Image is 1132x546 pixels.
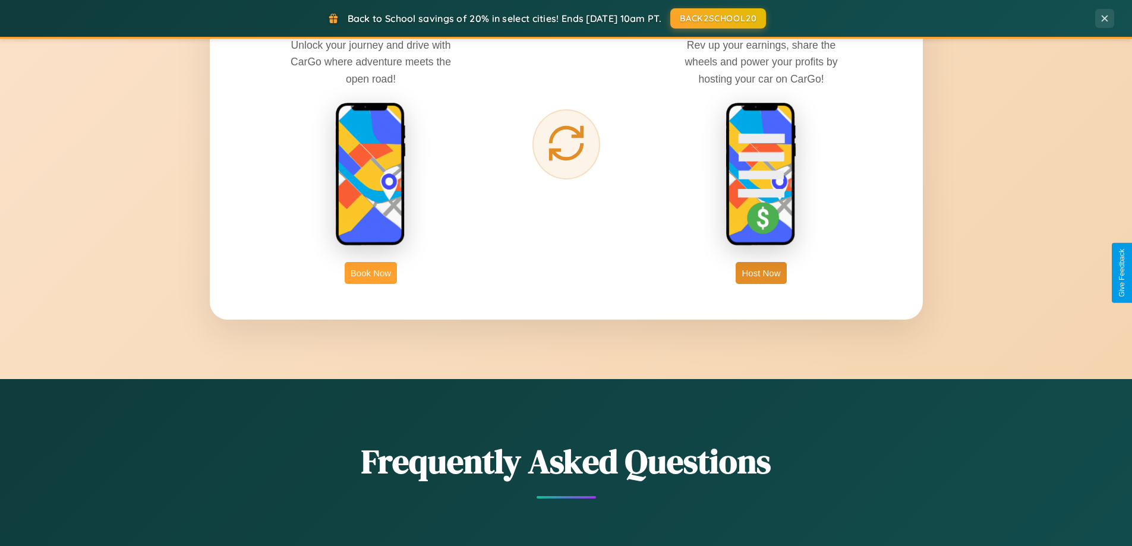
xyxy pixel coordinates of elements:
button: Book Now [345,262,397,284]
div: Give Feedback [1118,249,1126,297]
p: Rev up your earnings, share the wheels and power your profits by hosting your car on CarGo! [672,37,850,87]
img: host phone [726,102,797,247]
span: Back to School savings of 20% in select cities! Ends [DATE] 10am PT. [348,12,661,24]
button: Host Now [736,262,786,284]
img: rent phone [335,102,406,247]
button: BACK2SCHOOL20 [670,8,766,29]
h2: Frequently Asked Questions [210,438,923,484]
p: Unlock your journey and drive with CarGo where adventure meets the open road! [282,37,460,87]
